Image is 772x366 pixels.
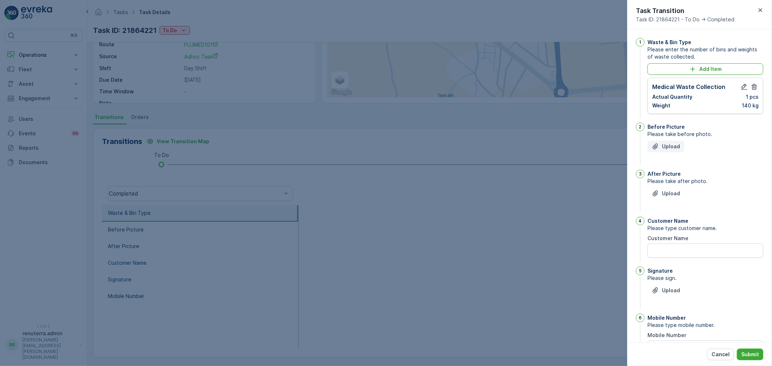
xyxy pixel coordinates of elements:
div: 4 [636,217,645,225]
span: Task ID: 21864221 - To Do -> Completed [636,16,734,23]
button: Cancel [707,349,734,360]
button: Add Item [647,63,763,75]
p: Upload [662,287,680,294]
div: 1 [636,38,645,47]
p: 140 kg [742,102,759,109]
button: Upload File [647,188,684,199]
span: Please take before photo. [647,131,763,138]
button: Submit [737,349,763,360]
div: 6 [636,314,645,322]
span: Please sign. [647,274,763,282]
p: Before Picture [647,123,685,131]
label: Customer Name [647,235,688,241]
div: 2 [636,123,645,131]
p: Mobile Number [647,314,686,322]
button: Upload File [647,141,684,152]
span: Please type customer name. [647,225,763,232]
p: Add Item [699,65,722,73]
p: Medical Waste Collection [652,82,725,91]
p: Submit [741,351,759,358]
label: Mobile Number [647,332,686,338]
div: 5 [636,267,645,275]
div: 3 [636,170,645,178]
p: Customer Name [647,217,688,225]
p: Upload [662,190,680,197]
span: Please type mobile number. [647,322,763,329]
p: After Picture [647,170,681,178]
p: 1 pcs [746,93,759,101]
p: Signature [647,267,673,274]
p: Upload [662,143,680,150]
p: Actual Quantity [652,93,692,101]
button: Upload File [647,285,684,296]
span: Please take after photo. [647,178,763,185]
p: Waste & Bin Type [647,39,691,46]
p: Weight [652,102,670,109]
span: Please enter the number of bins and weights of waste collected. [647,46,763,60]
p: Cancel [712,351,730,358]
p: Task Transition [636,6,734,16]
